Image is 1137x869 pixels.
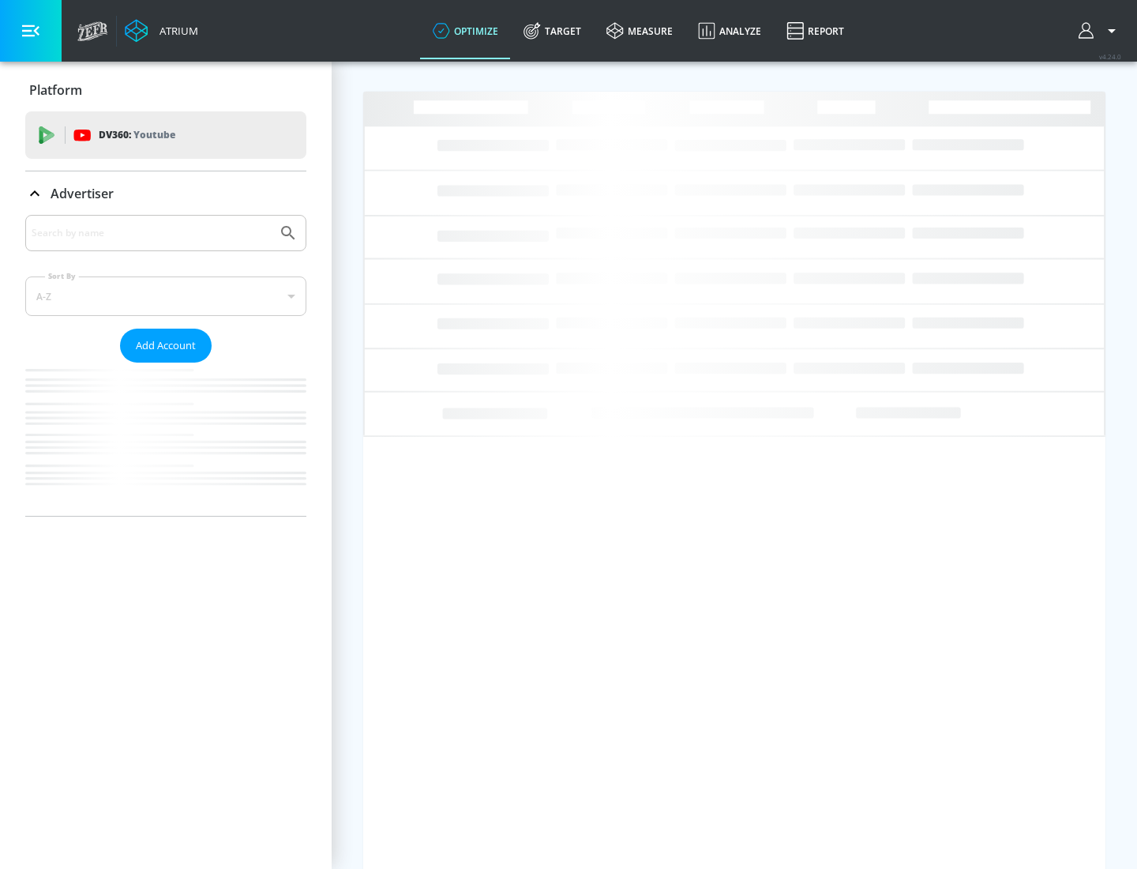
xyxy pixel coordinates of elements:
input: Search by name [32,223,271,243]
span: v 4.24.0 [1099,52,1121,61]
a: Analyze [685,2,774,59]
div: DV360: Youtube [25,111,306,159]
a: Atrium [125,19,198,43]
div: Platform [25,68,306,112]
div: Advertiser [25,215,306,516]
p: Advertiser [51,185,114,202]
p: Youtube [133,126,175,143]
a: Target [511,2,594,59]
div: Advertiser [25,171,306,216]
button: Add Account [120,329,212,363]
label: Sort By [45,271,79,281]
p: DV360: [99,126,175,144]
p: Platform [29,81,82,99]
a: Report [774,2,857,59]
div: A-Z [25,276,306,316]
a: measure [594,2,685,59]
a: optimize [420,2,511,59]
span: Add Account [136,337,196,355]
nav: list of Advertiser [25,363,306,516]
div: Atrium [153,24,198,38]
